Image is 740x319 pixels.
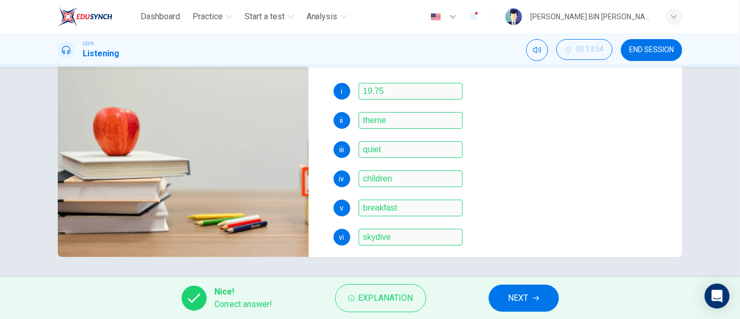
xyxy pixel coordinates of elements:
img: EduSynch logo [58,6,112,27]
div: Hide [556,39,613,61]
h1: Listening [83,47,119,60]
div: Open Intercom Messenger [705,284,730,309]
span: 00:13:54 [576,45,604,54]
span: i [341,88,342,95]
span: v [340,204,343,212]
button: Analysis [302,7,351,26]
button: END SESSION [621,39,682,61]
div: Mute [526,39,548,61]
img: en [429,13,442,21]
span: END SESSION [629,46,674,54]
span: NEXT [508,291,529,305]
span: Dashboard [141,10,180,23]
span: CEFR [83,40,94,47]
button: NEXT [489,285,559,312]
button: 00:13:54 [556,39,613,60]
img: Holiday in Queenstown [58,3,309,257]
span: iv [339,175,345,182]
div: [PERSON_NAME] BIN [PERSON_NAME] [530,10,653,23]
button: Explanation [335,284,426,312]
span: Explanation [359,291,413,305]
button: Practice [188,7,236,26]
span: Correct answer! [215,298,273,311]
span: vi [339,234,345,241]
span: Analysis [307,10,338,23]
span: iii [339,146,344,153]
span: Nice! [215,286,273,298]
span: ii [340,117,343,124]
button: Start a test [240,7,298,26]
img: Profile picture [505,8,522,25]
button: Dashboard [136,7,184,26]
span: Start a test [245,10,285,23]
span: Practice [193,10,223,23]
a: EduSynch logo [58,6,136,27]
